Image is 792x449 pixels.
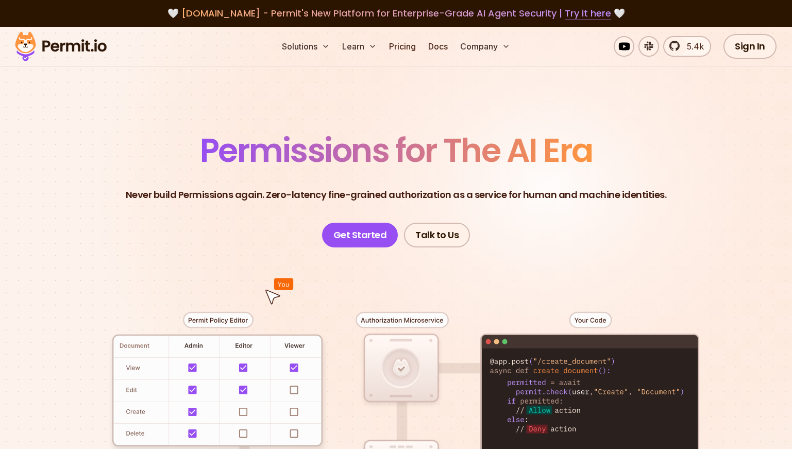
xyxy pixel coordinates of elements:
a: Docs [424,36,452,57]
div: 🤍 🤍 [25,6,767,21]
a: Try it here [565,7,611,20]
a: Get Started [322,223,398,247]
a: Sign In [723,34,777,59]
a: Pricing [385,36,420,57]
p: Never build Permissions again. Zero-latency fine-grained authorization as a service for human and... [126,188,667,202]
span: 5.4k [681,40,704,53]
img: Permit logo [10,29,111,64]
button: Company [456,36,514,57]
a: 5.4k [663,36,711,57]
span: [DOMAIN_NAME] - Permit's New Platform for Enterprise-Grade AI Agent Security | [181,7,611,20]
button: Learn [338,36,381,57]
button: Solutions [278,36,334,57]
span: Permissions for The AI Era [200,127,593,173]
a: Talk to Us [404,223,470,247]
